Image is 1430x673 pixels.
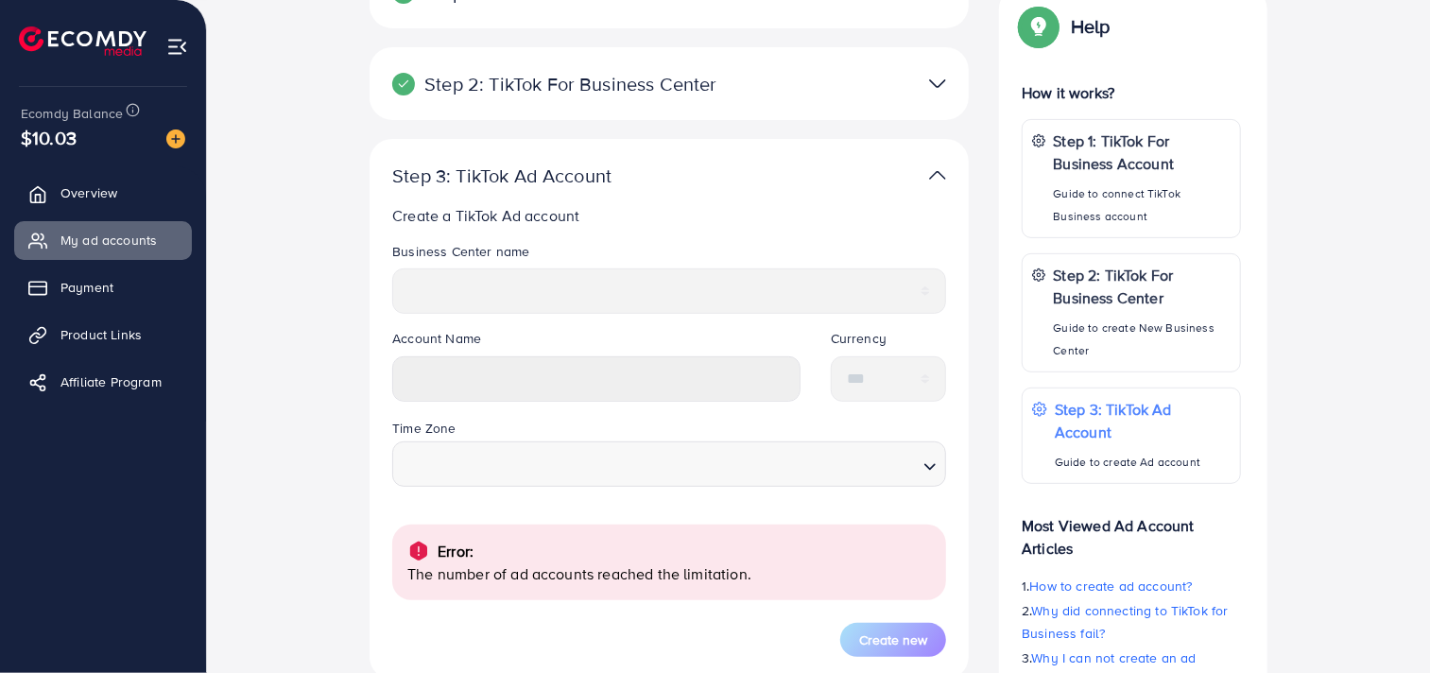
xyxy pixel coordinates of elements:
img: image [166,129,185,148]
p: Step 3: TikTok Ad Account [1055,398,1231,443]
p: Help [1071,15,1111,38]
span: Product Links [60,325,142,344]
p: Step 3: TikTok Ad Account [392,164,751,187]
span: Create new [859,630,927,649]
a: Affiliate Program [14,363,192,401]
p: Create a TikTok Ad account [392,204,954,227]
label: Time Zone [392,419,456,438]
legend: Account Name [392,329,801,355]
img: TikTok partner [929,70,946,97]
span: Ecomdy Balance [21,104,123,123]
p: Guide to create Ad account [1055,451,1231,474]
img: Popup guide [1022,9,1056,43]
div: Search for option [392,441,946,487]
input: Search for option [401,447,916,482]
span: Why did connecting to TikTok for Business fail? [1022,601,1228,643]
p: 1. [1022,575,1241,597]
a: Overview [14,174,192,212]
p: Step 2: TikTok For Business Center [392,73,751,95]
a: Payment [14,268,192,306]
p: Error: [438,540,474,562]
p: 2. [1022,599,1241,645]
p: The number of ad accounts reached the limitation. [407,562,931,585]
button: Create new [840,623,946,657]
legend: Currency [831,329,947,355]
span: $10.03 [21,124,77,151]
p: Most Viewed Ad Account Articles [1022,499,1241,560]
a: My ad accounts [14,221,192,259]
legend: Business Center name [392,242,946,268]
a: Product Links [14,316,192,354]
img: menu [166,36,188,58]
img: alert [407,540,430,562]
p: How it works? [1022,81,1241,104]
p: Guide to create New Business Center [1054,317,1231,362]
p: Step 1: TikTok For Business Account [1054,129,1231,175]
span: Affiliate Program [60,372,162,391]
p: Step 2: TikTok For Business Center [1054,264,1231,309]
span: How to create ad account? [1030,577,1193,595]
img: TikTok partner [929,162,946,189]
iframe: Chat [1350,588,1416,659]
span: Overview [60,183,117,202]
p: Guide to connect TikTok Business account [1054,182,1231,228]
span: My ad accounts [60,231,157,250]
img: logo [19,26,146,56]
span: Payment [60,278,113,297]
